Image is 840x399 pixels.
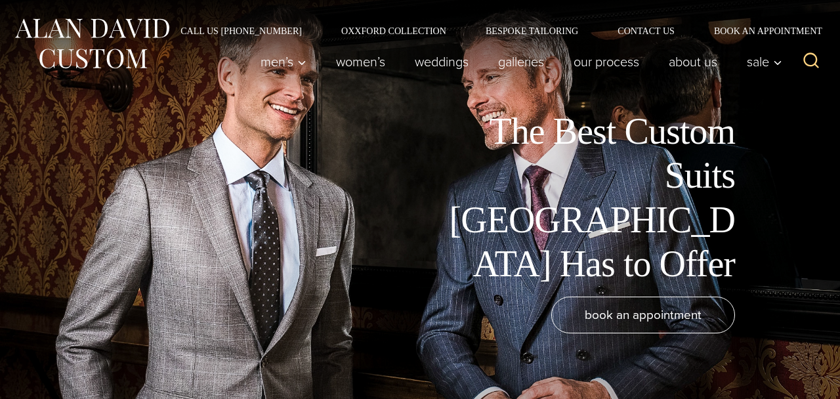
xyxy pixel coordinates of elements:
[795,46,827,77] button: View Search Form
[551,297,735,333] a: book an appointment
[261,55,306,68] span: Men’s
[484,49,559,75] a: Galleries
[161,26,827,35] nav: Secondary Navigation
[654,49,732,75] a: About Us
[13,14,171,73] img: Alan David Custom
[694,26,827,35] a: Book an Appointment
[246,49,789,75] nav: Primary Navigation
[440,110,735,286] h1: The Best Custom Suits [GEOGRAPHIC_DATA] Has to Offer
[322,49,400,75] a: Women’s
[598,26,694,35] a: Contact Us
[322,26,466,35] a: Oxxford Collection
[161,26,322,35] a: Call Us [PHONE_NUMBER]
[466,26,598,35] a: Bespoke Tailoring
[400,49,484,75] a: weddings
[559,49,654,75] a: Our Process
[747,55,782,68] span: Sale
[585,305,702,324] span: book an appointment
